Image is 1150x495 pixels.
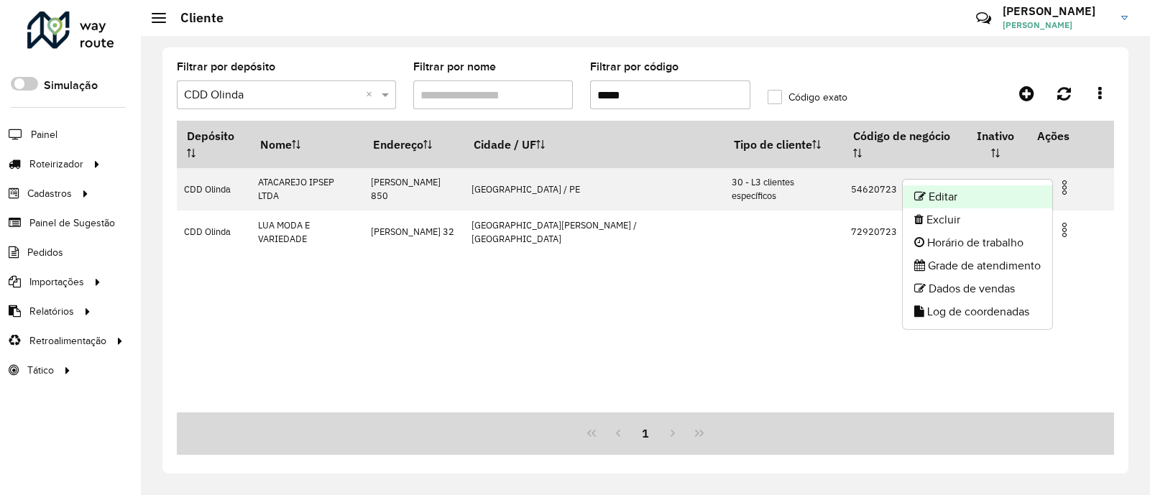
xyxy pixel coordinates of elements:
[364,211,464,253] td: [PERSON_NAME] 32
[724,121,843,168] th: Tipo de cliente
[27,363,54,378] span: Tático
[590,58,678,75] label: Filtrar por código
[366,86,378,103] span: Clear all
[364,121,464,168] th: Endereço
[29,274,84,290] span: Importações
[166,10,224,26] h2: Cliente
[27,245,63,260] span: Pedidos
[903,185,1052,208] li: Editar
[903,300,1052,323] li: Log de coordenadas
[903,277,1052,300] li: Dados de vendas
[250,121,364,168] th: Nome
[27,186,72,201] span: Cadastros
[903,208,1052,231] li: Excluir
[29,333,106,348] span: Retroalimentação
[968,3,999,34] a: Contato Rápido
[364,168,464,211] td: [PERSON_NAME] 850
[843,168,964,211] td: 54620723
[903,231,1052,254] li: Horário de trabalho
[843,121,964,168] th: Código de negócio
[29,157,83,172] span: Roteirizador
[177,168,250,211] td: CDD Olinda
[1003,19,1110,32] span: [PERSON_NAME]
[724,168,843,211] td: 30 - L3 clientes específicos
[250,168,364,211] td: ATACAREJO IPSEP LTDA
[843,211,964,253] td: 72920723
[903,254,1052,277] li: Grade de atendimento
[177,58,275,75] label: Filtrar por depósito
[177,211,250,253] td: CDD Olinda
[464,168,724,211] td: [GEOGRAPHIC_DATA] / PE
[29,216,115,231] span: Painel de Sugestão
[464,211,724,253] td: [GEOGRAPHIC_DATA][PERSON_NAME] / [GEOGRAPHIC_DATA]
[1027,121,1113,151] th: Ações
[768,90,847,105] label: Código exato
[177,121,250,168] th: Depósito
[44,77,98,94] label: Simulação
[29,304,74,319] span: Relatórios
[632,420,659,447] button: 1
[413,58,496,75] label: Filtrar por nome
[464,121,724,168] th: Cidade / UF
[31,127,57,142] span: Painel
[1003,4,1110,18] h3: [PERSON_NAME]
[964,121,1028,168] th: Inativo
[250,211,364,253] td: LUA MODA E VARIEDADE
